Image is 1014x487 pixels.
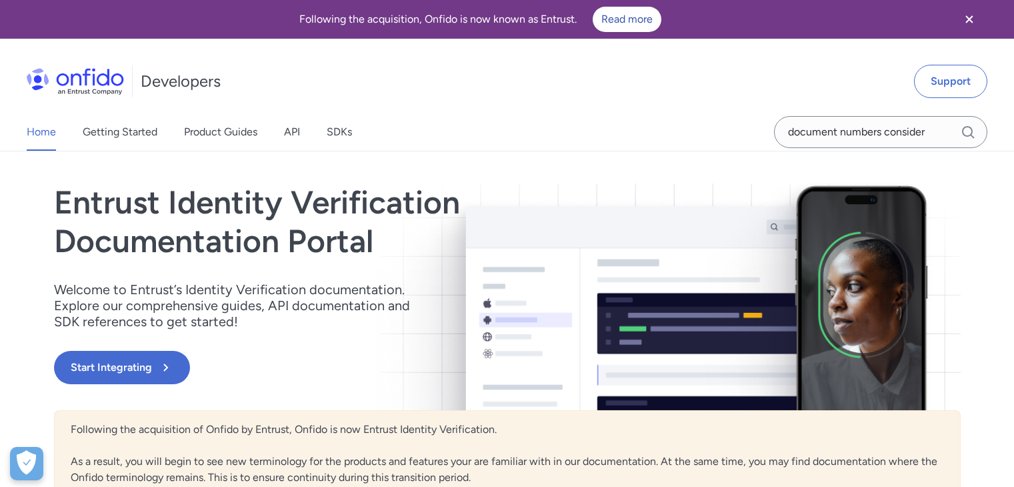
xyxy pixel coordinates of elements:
[141,71,221,92] h1: Developers
[961,11,977,27] svg: Close banner
[54,282,427,330] p: Welcome to Entrust’s Identity Verification documentation. Explore our comprehensive guides, API d...
[54,351,190,384] button: Start Integrating
[774,116,987,148] input: Onfido search input field
[284,113,300,151] a: API
[945,3,994,36] button: Close banner
[327,113,352,151] a: SDKs
[27,113,56,151] a: Home
[184,113,257,151] a: Product Guides
[54,183,689,260] h1: Entrust Identity Verification Documentation Portal
[54,351,689,384] a: Start Integrating
[83,113,157,151] a: Getting Started
[27,68,124,95] img: Onfido Logo
[593,7,661,32] a: Read more
[16,7,945,32] div: Following the acquisition, Onfido is now known as Entrust.
[914,65,987,98] a: Support
[10,447,43,480] div: Cookie Preferences
[10,447,43,480] button: Open Preferences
